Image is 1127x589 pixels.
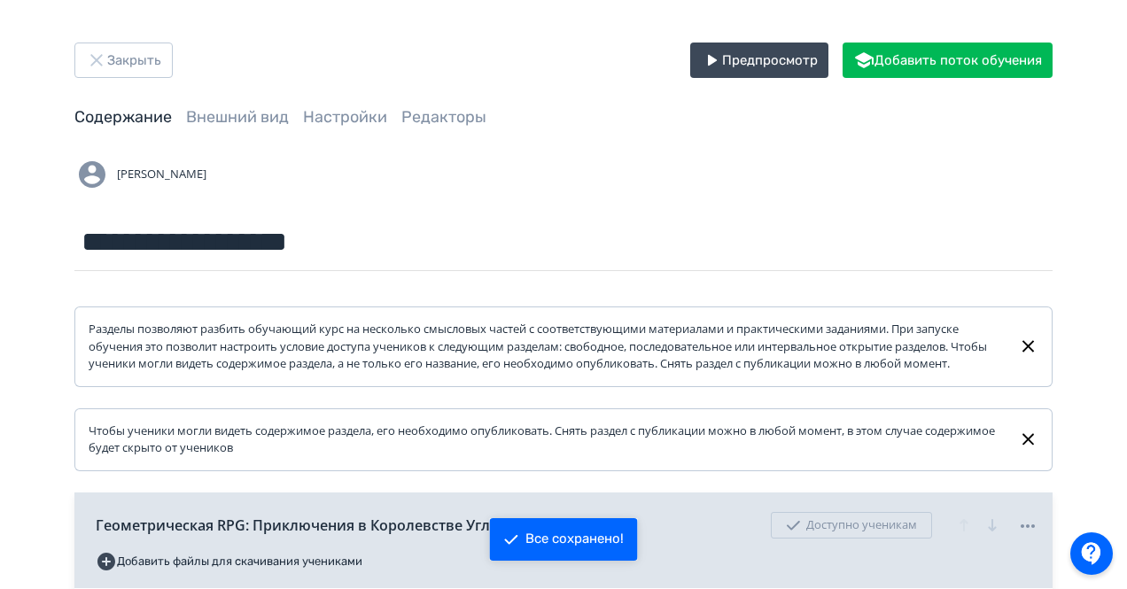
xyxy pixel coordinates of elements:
a: Содержание [74,107,172,127]
a: Редакторы [401,107,486,127]
button: Добавить файлы для скачивания учениками [96,547,362,576]
a: Внешний вид [186,107,289,127]
div: Разделы позволяют разбить обучающий курс на несколько смысловых частей с соответствующими материа... [89,321,1004,373]
span: [PERSON_NAME] [117,166,206,183]
span: Геометрическая RPG: Приключения в Королевстве Углов [96,515,508,536]
button: Добавить поток обучения [843,43,1053,78]
div: Доступно ученикам [771,512,932,539]
div: Чтобы ученики могли видеть содержимое раздела, его необходимо опубликовать. Снять раздел с публик... [89,422,1004,457]
div: Все сохранено! [525,531,624,548]
button: Предпросмотр [690,43,828,78]
a: Настройки [303,107,387,127]
button: Закрыть [74,43,173,78]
